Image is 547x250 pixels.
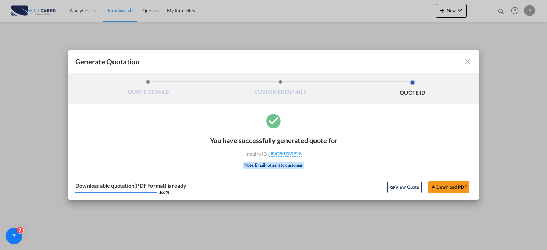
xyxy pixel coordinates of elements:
[243,162,304,169] div: Note: Email not sent to customer
[210,136,337,144] div: You have successfully generated quote for
[75,57,139,66] span: Generate Quotation
[346,80,479,98] li: QUOTE ID
[387,181,422,193] button: icon-eyeView Quote
[159,190,169,194] div: 100 %
[428,181,469,193] button: Download PDF
[269,150,302,157] span: INQ50730928
[265,112,282,129] md-icon: icon-checkbox-marked-circle
[82,80,214,98] li: QUOTE DETAILS
[431,185,436,190] md-icon: icon-download
[390,185,395,190] md-icon: icon-eye
[75,183,186,188] div: Downloadable quotation(PDF Format) is ready
[214,80,347,98] li: CUSTOMER DETAILS
[234,150,313,157] div: Inquiry ID :
[68,50,479,200] md-dialog: Generate QuotationQUOTE ...
[464,57,472,66] md-icon: icon-close fg-AAA8AD cursor m-0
